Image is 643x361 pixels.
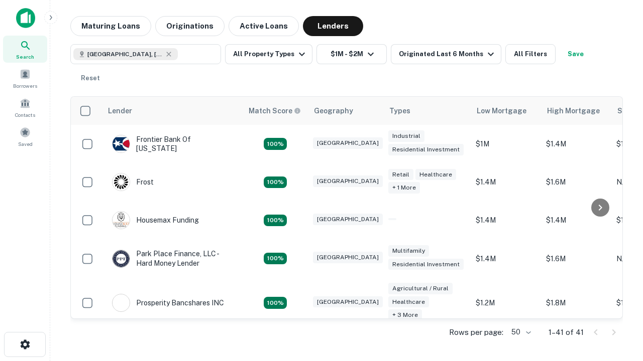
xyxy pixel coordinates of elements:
td: $1.2M [471,278,541,328]
div: Residential Investment [388,259,464,270]
a: Borrowers [3,65,47,92]
td: $1M [471,125,541,163]
div: Multifamily [388,245,429,257]
div: Originated Last 6 Months [399,48,497,60]
span: [GEOGRAPHIC_DATA], [GEOGRAPHIC_DATA], [GEOGRAPHIC_DATA] [87,50,163,59]
div: Frontier Bank Of [US_STATE] [112,135,233,153]
td: $1.4M [471,201,541,239]
img: picture [113,135,130,152]
td: $1.4M [541,125,611,163]
div: Healthcare [388,296,429,308]
div: [GEOGRAPHIC_DATA] [313,252,383,263]
span: Saved [18,140,33,148]
td: $1.4M [541,201,611,239]
th: Geography [308,97,383,125]
h6: Match Score [249,105,299,116]
a: Search [3,36,47,63]
div: Housemax Funding [112,211,199,229]
div: Retail [388,169,413,180]
div: Types [389,105,410,117]
th: High Mortgage [541,97,611,125]
button: Save your search to get updates of matches that match your search criteria. [560,44,592,64]
div: Matching Properties: 4, hasApolloMatch: undefined [264,176,287,189]
div: Matching Properties: 4, hasApolloMatch: undefined [264,138,287,150]
div: Prosperity Bancshares INC [112,294,224,312]
button: Active Loans [229,16,299,36]
a: Contacts [3,94,47,121]
p: Rows per page: [449,326,503,338]
button: Originated Last 6 Months [391,44,501,64]
span: Contacts [15,111,35,119]
button: Maturing Loans [70,16,151,36]
td: $1.4M [471,163,541,201]
div: Healthcare [415,169,456,180]
a: Saved [3,123,47,150]
div: Industrial [388,130,424,142]
div: Matching Properties: 7, hasApolloMatch: undefined [264,297,287,309]
div: Frost [112,173,154,191]
button: All Filters [505,44,556,64]
div: + 1 more [388,182,420,194]
div: Agricultural / Rural [388,283,453,294]
th: Capitalize uses an advanced AI algorithm to match your search with the best lender. The match sco... [243,97,308,125]
div: [GEOGRAPHIC_DATA] [313,137,383,149]
td: $1.6M [541,163,611,201]
div: High Mortgage [547,105,600,117]
div: Matching Properties: 4, hasApolloMatch: undefined [264,215,287,227]
img: picture [113,212,130,229]
iframe: Chat Widget [593,281,643,329]
div: Matching Properties: 4, hasApolloMatch: undefined [264,253,287,265]
th: Lender [102,97,243,125]
div: Low Mortgage [477,105,526,117]
button: All Property Types [225,44,312,64]
div: [GEOGRAPHIC_DATA] [313,214,383,225]
td: $1.4M [471,239,541,277]
img: capitalize-icon.png [16,8,35,28]
div: Capitalize uses an advanced AI algorithm to match your search with the best lender. The match sco... [249,105,301,116]
td: $1.6M [541,239,611,277]
td: $1.8M [541,278,611,328]
th: Low Mortgage [471,97,541,125]
button: $1M - $2M [316,44,387,64]
button: Lenders [303,16,363,36]
div: Residential Investment [388,144,464,155]
button: Originations [155,16,225,36]
div: + 3 more [388,309,422,321]
img: picture [113,294,130,311]
span: Borrowers [13,82,37,90]
div: Park Place Finance, LLC - Hard Money Lender [112,249,233,267]
img: picture [113,173,130,191]
div: 50 [507,325,532,339]
p: 1–41 of 41 [549,326,584,338]
span: Search [16,53,34,61]
th: Types [383,97,471,125]
div: [GEOGRAPHIC_DATA] [313,175,383,187]
div: Geography [314,105,353,117]
button: Reset [74,68,106,88]
div: Lender [108,105,132,117]
img: picture [113,250,130,267]
div: [GEOGRAPHIC_DATA] [313,296,383,308]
